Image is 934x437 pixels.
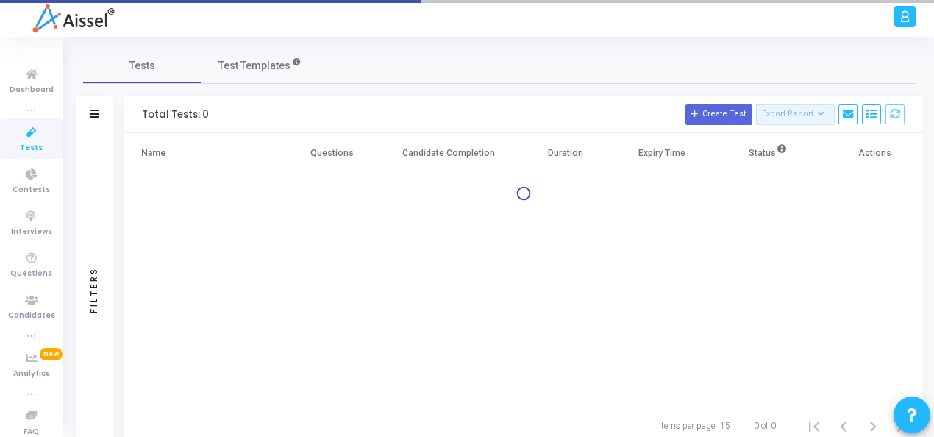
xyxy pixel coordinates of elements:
[517,133,613,174] th: Duration
[218,58,290,74] span: Test Templates
[13,184,50,196] span: Contests
[284,133,380,174] th: Questions
[11,226,52,238] span: Interviews
[756,104,835,125] button: Export Report
[88,209,101,371] div: Filters
[827,133,923,174] th: Actions
[710,133,827,174] th: Status
[124,133,284,174] th: Name
[381,133,518,174] th: Candidate Completion
[10,84,54,96] span: Dashboard
[720,419,730,433] div: 15
[685,104,752,125] button: Create Test
[659,419,717,433] div: Items per page:
[129,58,155,74] span: Tests
[754,419,776,433] div: 0 of 0
[142,109,209,121] div: Total Tests: 0
[20,142,43,154] span: Tests
[13,368,50,380] span: Analytics
[10,268,52,280] span: Questions
[613,133,710,174] th: Expiry Time
[8,310,55,322] span: Candidates
[32,4,114,33] img: logo
[40,348,63,360] span: New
